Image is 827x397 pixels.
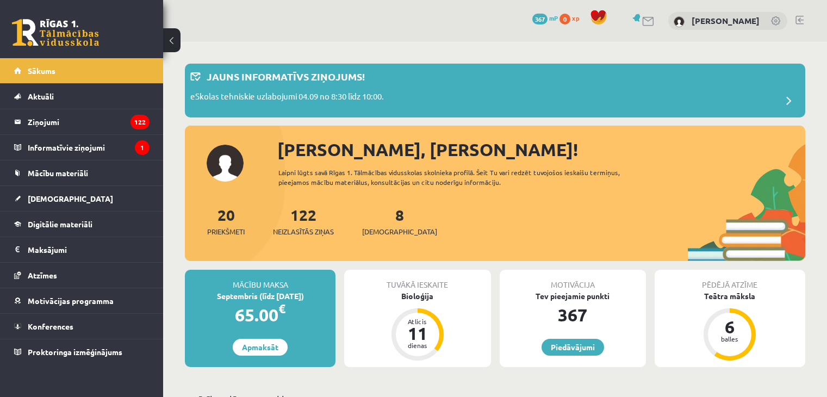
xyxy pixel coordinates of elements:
[542,339,604,356] a: Piedāvājumi
[655,290,805,362] a: Teātra māksla 6 balles
[344,290,490,362] a: Bioloģija Atlicis 11 dienas
[207,69,365,84] p: Jauns informatīvs ziņojums!
[344,290,490,302] div: Bioloģija
[401,325,434,342] div: 11
[362,205,437,237] a: 8[DEMOGRAPHIC_DATA]
[655,270,805,290] div: Pēdējā atzīme
[185,270,335,290] div: Mācību maksa
[401,318,434,325] div: Atlicis
[532,14,558,22] a: 367 mP
[559,14,570,24] span: 0
[277,137,805,163] div: [PERSON_NAME], [PERSON_NAME]!
[14,339,150,364] a: Proktoringa izmēģinājums
[713,318,746,336] div: 6
[14,237,150,262] a: Maksājumi
[207,205,245,237] a: 20Priekšmeti
[362,226,437,237] span: [DEMOGRAPHIC_DATA]
[692,15,760,26] a: [PERSON_NAME]
[14,58,150,83] a: Sākums
[401,342,434,349] div: dienas
[28,194,113,203] span: [DEMOGRAPHIC_DATA]
[713,336,746,342] div: balles
[674,16,685,27] img: Jana Anna Kārkliņa
[130,115,150,129] i: 122
[14,135,150,160] a: Informatīvie ziņojumi1
[532,14,548,24] span: 367
[14,160,150,185] a: Mācību materiāli
[185,290,335,302] div: Septembris (līdz [DATE])
[572,14,579,22] span: xp
[559,14,585,22] a: 0 xp
[500,270,646,290] div: Motivācija
[28,321,73,331] span: Konferences
[28,109,150,134] legend: Ziņojumi
[190,69,800,112] a: Jauns informatīvs ziņojums! eSkolas tehniskie uzlabojumi 04.09 no 8:30 līdz 10:00.
[28,66,55,76] span: Sākums
[278,301,285,317] span: €
[344,270,490,290] div: Tuvākā ieskaite
[14,288,150,313] a: Motivācijas programma
[273,205,334,237] a: 122Neizlasītās ziņas
[549,14,558,22] span: mP
[190,90,384,106] p: eSkolas tehniskie uzlabojumi 04.09 no 8:30 līdz 10:00.
[14,263,150,288] a: Atzīmes
[14,84,150,109] a: Aktuāli
[28,91,54,101] span: Aktuāli
[28,237,150,262] legend: Maksājumi
[28,296,114,306] span: Motivācijas programma
[28,270,57,280] span: Atzīmes
[273,226,334,237] span: Neizlasītās ziņas
[14,186,150,211] a: [DEMOGRAPHIC_DATA]
[14,109,150,134] a: Ziņojumi122
[500,302,646,328] div: 367
[278,168,651,187] div: Laipni lūgts savā Rīgas 1. Tālmācības vidusskolas skolnieka profilā. Šeit Tu vari redzēt tuvojošo...
[655,290,805,302] div: Teātra māksla
[12,19,99,46] a: Rīgas 1. Tālmācības vidusskola
[233,339,288,356] a: Apmaksāt
[207,226,245,237] span: Priekšmeti
[14,314,150,339] a: Konferences
[28,135,150,160] legend: Informatīvie ziņojumi
[28,219,92,229] span: Digitālie materiāli
[14,212,150,237] a: Digitālie materiāli
[135,140,150,155] i: 1
[28,168,88,178] span: Mācību materiāli
[28,347,122,357] span: Proktoringa izmēģinājums
[500,290,646,302] div: Tev pieejamie punkti
[185,302,335,328] div: 65.00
